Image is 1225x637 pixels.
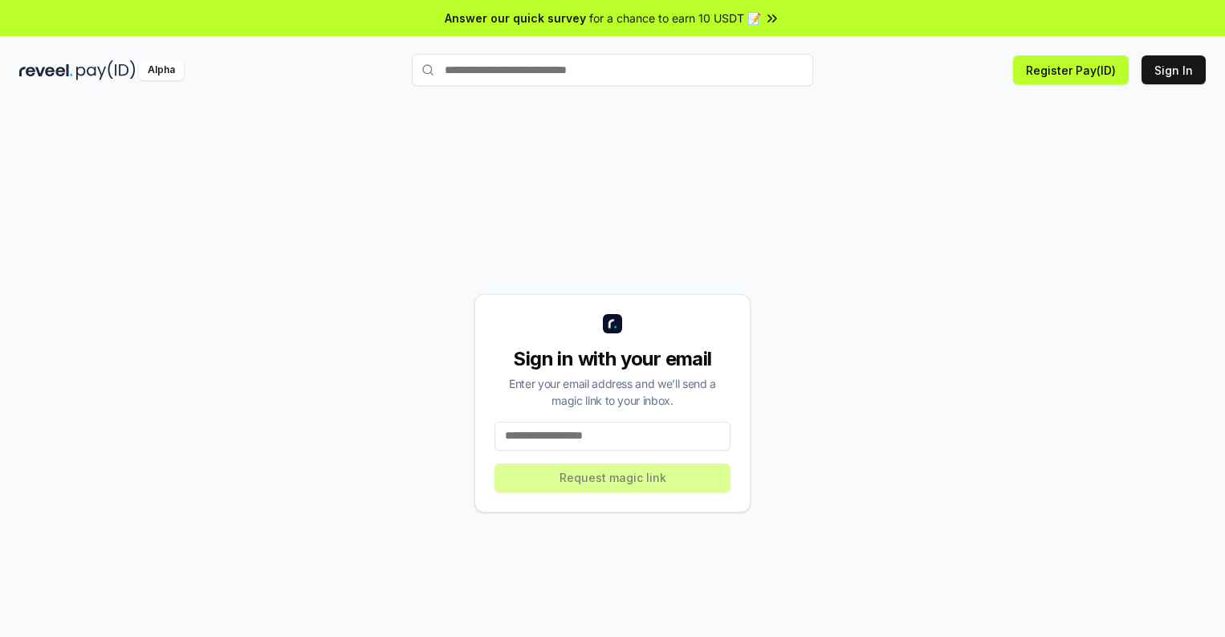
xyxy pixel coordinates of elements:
button: Register Pay(ID) [1013,55,1129,84]
img: reveel_dark [19,60,73,80]
div: Enter your email address and we’ll send a magic link to your inbox. [494,375,731,409]
img: pay_id [76,60,136,80]
span: Answer our quick survey [445,10,586,27]
span: for a chance to earn 10 USDT 📝 [589,10,761,27]
div: Sign in with your email [494,346,731,372]
div: Alpha [139,60,184,80]
button: Sign In [1142,55,1206,84]
img: logo_small [603,314,622,333]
